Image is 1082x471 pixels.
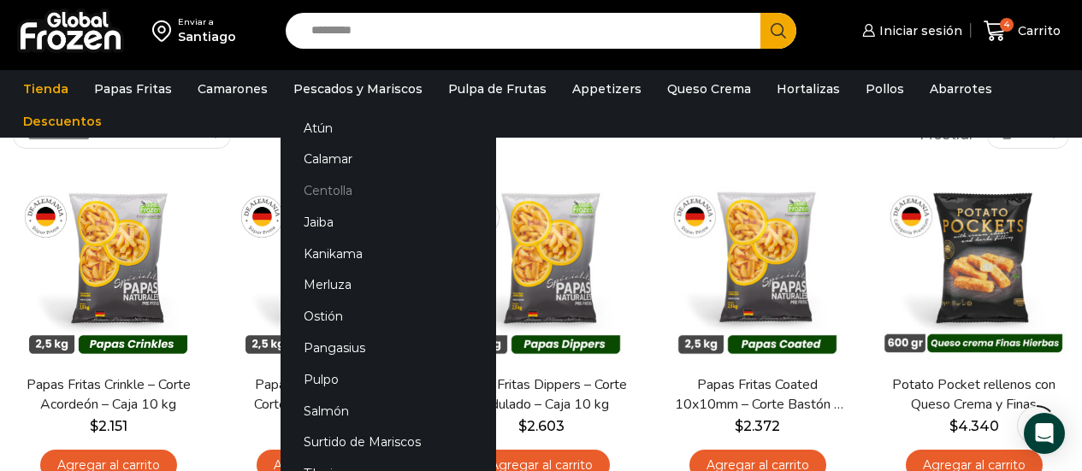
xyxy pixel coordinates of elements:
[281,175,496,207] a: Centolla
[888,375,1060,415] a: Potato Pocket rellenos con Queso Crema y Finas Hierbas – Caja 8.4 kg
[189,73,276,105] a: Camarones
[858,14,962,48] a: Iniciar sesión
[281,427,496,458] a: Surtido de Mariscos
[281,363,496,395] a: Pulpo
[15,73,77,105] a: Tienda
[152,16,178,45] img: address-field-icon.svg
[455,375,627,415] a: Papas Fritas Dippers – Corte Ondulado – Caja 10 kg
[564,73,650,105] a: Appetizers
[518,418,565,434] bdi: 2.603
[659,73,760,105] a: Queso Crema
[178,28,236,45] div: Santiago
[281,112,496,144] a: Atún
[281,395,496,427] a: Salmón
[979,11,1065,51] a: 4 Carrito
[440,73,555,105] a: Pulpa de Frutas
[281,206,496,238] a: Jaiba
[281,333,496,364] a: Pangasius
[921,73,1001,105] a: Abarrotes
[857,73,913,105] a: Pollos
[86,73,180,105] a: Papas Fritas
[281,238,496,269] a: Kanikama
[760,13,796,49] button: Search button
[285,73,431,105] a: Pescados y Mariscos
[875,22,962,39] span: Iniciar sesión
[281,144,496,175] a: Calamar
[1000,18,1014,32] span: 4
[239,375,411,415] a: Papas Fritas Wedges – Corte Gajo – Caja 10 kg
[178,16,236,28] div: Enviar a
[90,418,98,434] span: $
[1024,413,1065,454] div: Open Intercom Messenger
[735,418,780,434] bdi: 2.372
[281,269,496,301] a: Merluza
[22,375,194,415] a: Papas Fritas Crinkle – Corte Acordeón – Caja 10 kg
[949,418,999,434] bdi: 4.340
[671,375,843,415] a: Papas Fritas Coated 10x10mm – Corte Bastón – Caja 10 kg
[15,105,110,138] a: Descuentos
[768,73,848,105] a: Hortalizas
[90,418,127,434] bdi: 2.151
[949,418,958,434] span: $
[281,301,496,333] a: Ostión
[1014,22,1061,39] span: Carrito
[518,418,527,434] span: $
[735,418,743,434] span: $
